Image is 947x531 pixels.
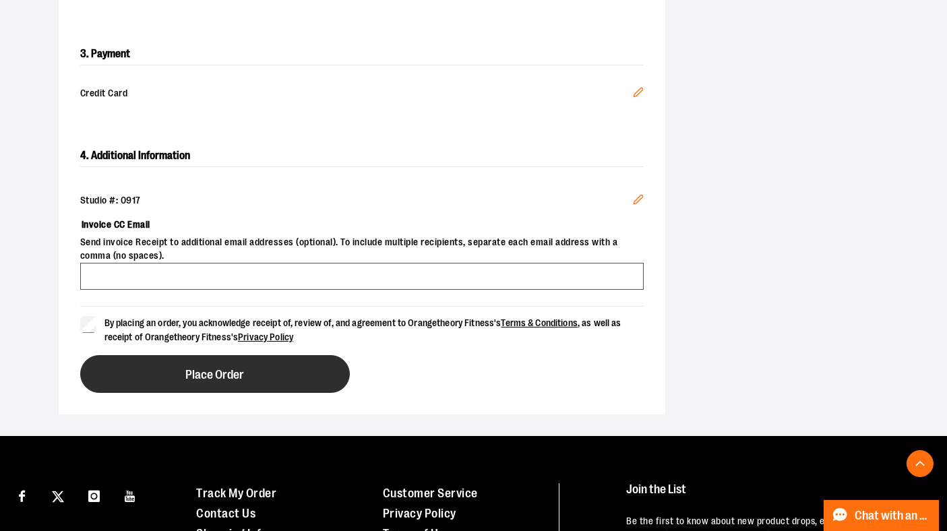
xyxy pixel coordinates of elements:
[80,145,644,167] h2: 4. Additional Information
[47,483,70,507] a: Visit our X page
[622,76,654,113] button: Edit
[82,483,106,507] a: Visit our Instagram page
[383,487,478,500] a: Customer Service
[80,236,644,263] span: Send invoice Receipt to additional email addresses (optional). To include multiple recipients, se...
[80,194,644,208] div: Studio #: 0917
[80,213,644,236] label: Invoice CC Email
[501,317,578,328] a: Terms & Conditions
[80,316,96,332] input: By placing an order, you acknowledge receipt of, review of, and agreement to Orangetheory Fitness...
[238,332,293,342] a: Privacy Policy
[622,183,654,220] button: Edit
[80,43,644,65] h2: 3. Payment
[80,355,350,393] button: Place Order
[80,87,633,102] span: Credit Card
[104,317,621,342] span: By placing an order, you acknowledge receipt of, review of, and agreement to Orangetheory Fitness...
[626,483,921,508] h4: Join the List
[383,507,456,520] a: Privacy Policy
[10,483,34,507] a: Visit our Facebook page
[824,500,940,531] button: Chat with an Expert
[119,483,142,507] a: Visit our Youtube page
[907,450,934,477] button: Back To Top
[52,491,64,503] img: Twitter
[855,509,931,522] span: Chat with an Expert
[196,507,255,520] a: Contact Us
[196,487,276,500] a: Track My Order
[185,369,244,381] span: Place Order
